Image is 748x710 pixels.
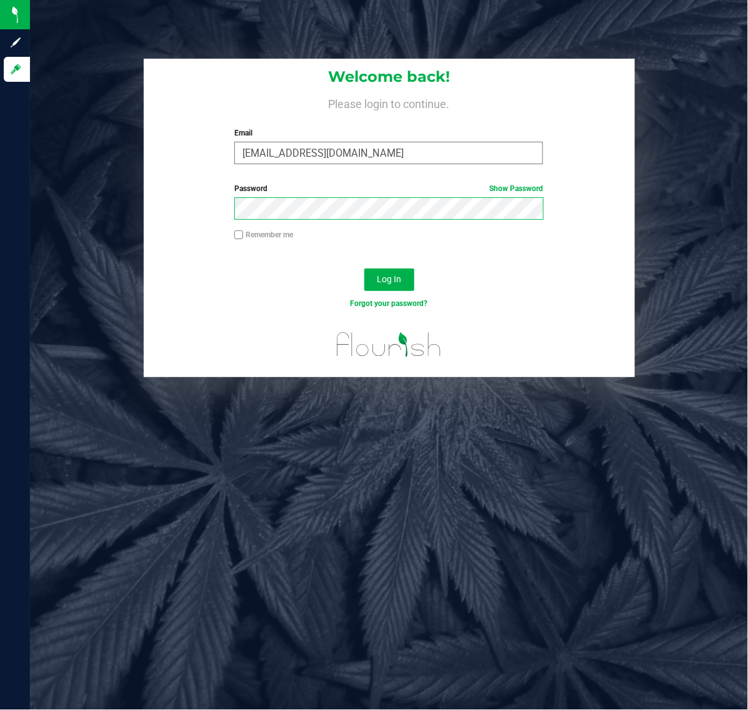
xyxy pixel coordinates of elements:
img: flourish_logo.svg [327,322,451,367]
input: Remember me [234,230,243,239]
inline-svg: Sign up [9,36,22,49]
inline-svg: Log in [9,63,22,76]
button: Log In [364,269,414,291]
h4: Please login to continue. [144,95,635,110]
label: Remember me [234,229,293,240]
h1: Welcome back! [144,69,635,85]
span: Log In [377,274,401,284]
span: Password [234,184,267,193]
label: Email [234,127,543,139]
a: Forgot your password? [350,299,427,308]
a: Show Password [489,184,543,193]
